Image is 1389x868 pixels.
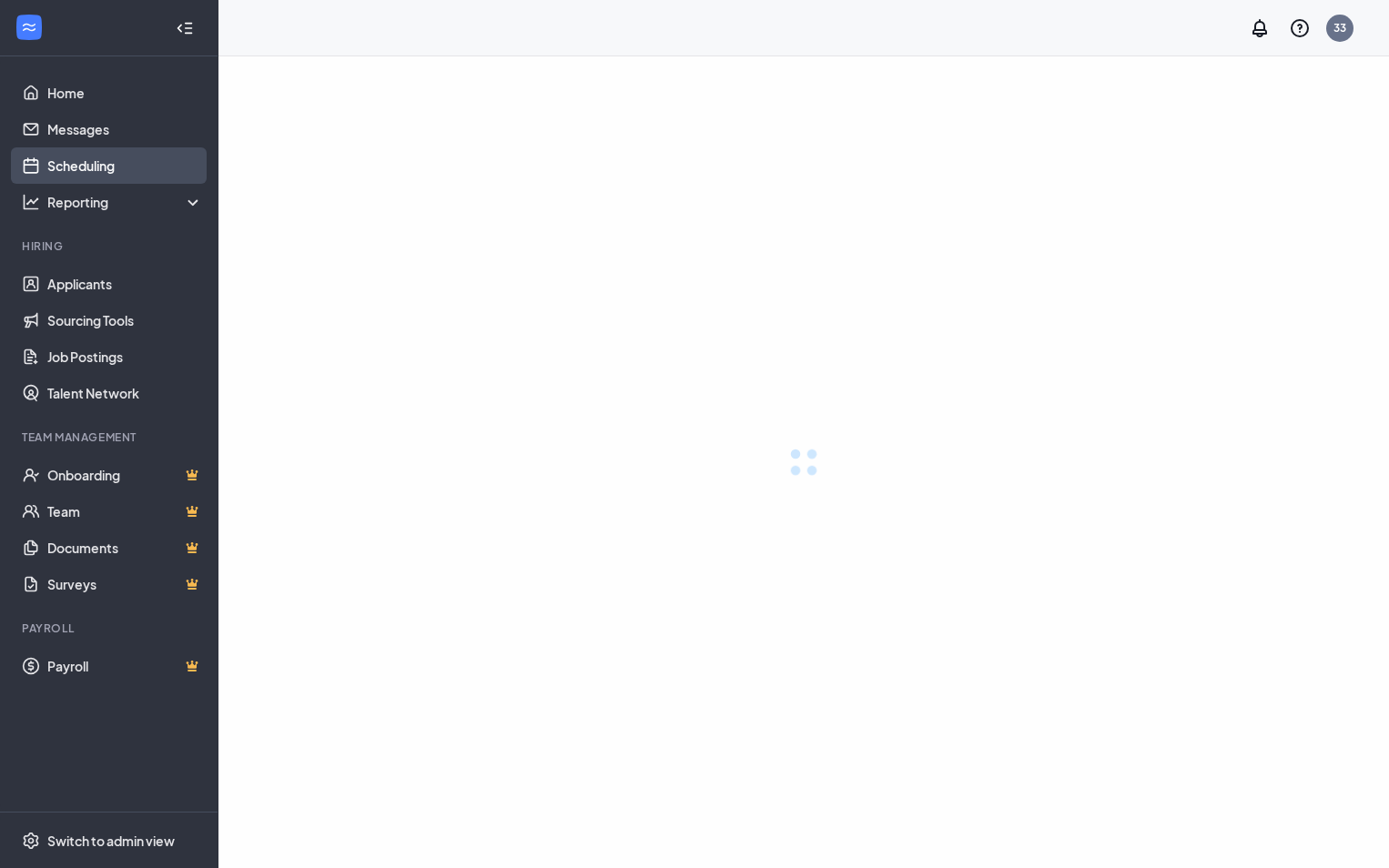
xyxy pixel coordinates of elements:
a: DocumentsCrown [47,530,203,566]
a: Job Postings [47,338,203,375]
div: 33 [1333,20,1346,35]
div: Team Management [22,429,199,445]
a: Home [47,75,203,111]
svg: Notifications [1249,17,1271,39]
svg: Settings [22,832,40,850]
div: Payroll [22,621,199,636]
div: Switch to admin view [47,832,175,850]
a: Applicants [47,266,203,302]
a: SurveysCrown [47,566,203,602]
a: Sourcing Tools [47,302,203,338]
div: Reporting [47,193,204,211]
svg: WorkstreamLogo [20,18,38,36]
a: PayrollCrown [47,648,203,684]
a: Scheduling [47,147,203,184]
div: Hiring [22,238,199,254]
svg: QuestionInfo [1289,17,1311,39]
a: TeamCrown [47,493,203,530]
a: Messages [47,111,203,147]
a: Talent Network [47,375,203,411]
svg: Analysis [22,193,40,211]
a: OnboardingCrown [47,457,203,493]
svg: Collapse [176,19,194,37]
